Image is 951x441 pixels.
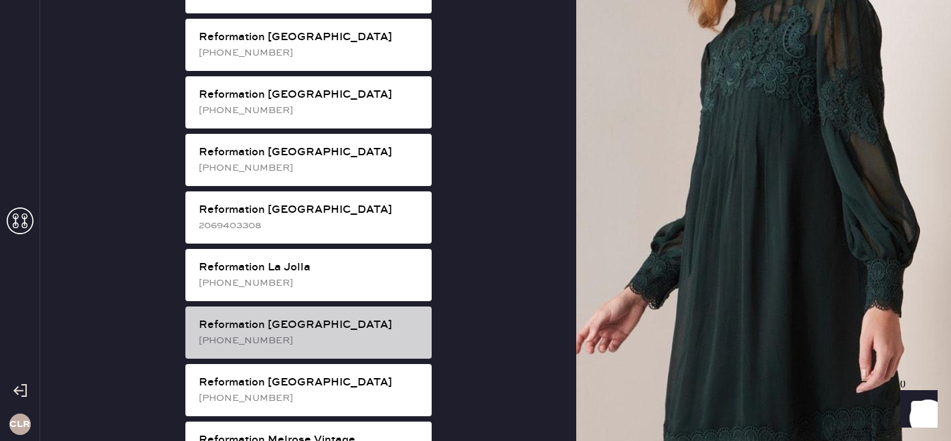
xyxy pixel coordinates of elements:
div: Order # 81980 [43,97,905,113]
th: Description [114,217,860,235]
div: Reformation [GEOGRAPHIC_DATA] [199,87,421,103]
div: 2069403308 [199,218,421,233]
div: [PHONE_NUMBER] [199,161,421,175]
h3: CLR [9,420,30,429]
div: [PHONE_NUMBER] [199,276,421,290]
div: Reformation [GEOGRAPHIC_DATA] [199,145,421,161]
div: [PHONE_NUMBER] [199,46,421,60]
td: 921610 [43,235,114,252]
div: Reformation [GEOGRAPHIC_DATA] [199,317,421,333]
td: 1 [860,235,905,252]
iframe: Front Chat [887,381,945,438]
div: Customer information [43,133,905,149]
div: [PHONE_NUMBER] [199,103,421,118]
div: [PHONE_NUMBER] [199,333,421,348]
div: Packing list [43,81,905,97]
div: [PHONE_NUMBER] [199,391,421,406]
div: Reformation [GEOGRAPHIC_DATA] [199,29,421,46]
th: QTY [860,217,905,235]
div: Reformation La Jolla [199,260,421,276]
div: Reformation [GEOGRAPHIC_DATA] [199,375,421,391]
div: # 88762 [PERSON_NAME] [PERSON_NAME] [EMAIL_ADDRESS][DOMAIN_NAME] [43,149,905,197]
th: ID [43,217,114,235]
td: Basic Strap Dress - Reformation - Petites Irisa Dress Chrysanthemum - Size: 10P [114,235,860,252]
div: Reformation [GEOGRAPHIC_DATA] [199,202,421,218]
